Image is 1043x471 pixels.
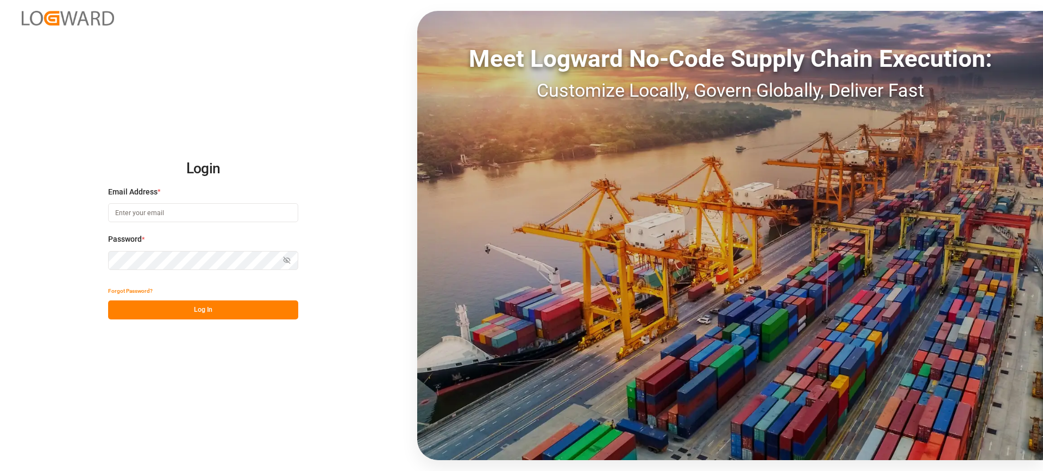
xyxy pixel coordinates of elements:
div: Customize Locally, Govern Globally, Deliver Fast [417,77,1043,104]
input: Enter your email [108,203,298,222]
img: Logward_new_orange.png [22,11,114,26]
span: Email Address [108,186,158,198]
span: Password [108,234,142,245]
button: Forgot Password? [108,281,153,300]
h2: Login [108,152,298,186]
button: Log In [108,300,298,319]
div: Meet Logward No-Code Supply Chain Execution: [417,41,1043,77]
